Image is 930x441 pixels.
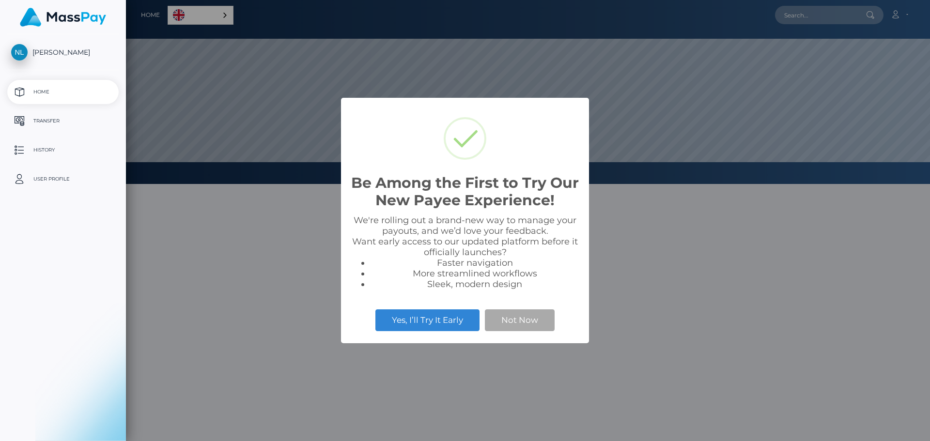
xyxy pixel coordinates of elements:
img: MassPay [20,8,106,27]
li: Sleek, modern design [370,279,579,289]
li: More streamlined workflows [370,268,579,279]
button: Not Now [485,309,555,331]
h2: Be Among the First to Try Our New Payee Experience! [351,174,579,209]
p: History [11,143,115,157]
span: [PERSON_NAME] [7,48,119,57]
p: User Profile [11,172,115,186]
button: Yes, I’ll Try It Early [375,309,480,331]
p: Home [11,85,115,99]
div: We're rolling out a brand-new way to manage your payouts, and we’d love your feedback. Want early... [351,215,579,289]
p: Transfer [11,114,115,128]
li: Faster navigation [370,258,579,268]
